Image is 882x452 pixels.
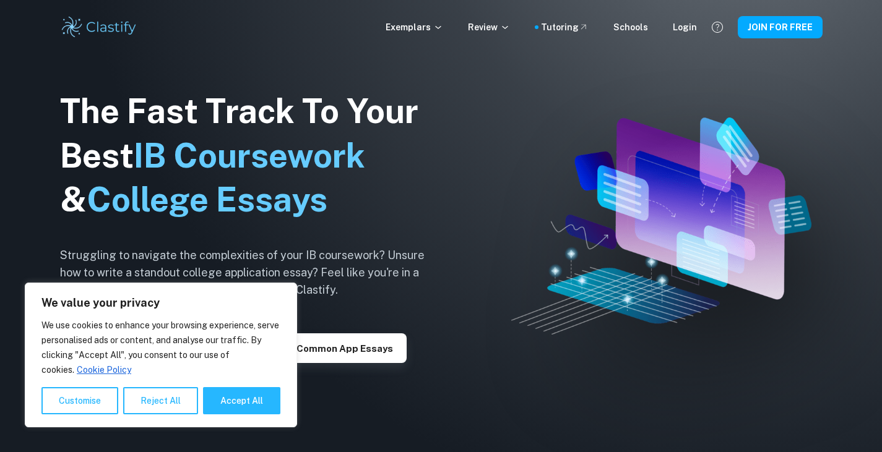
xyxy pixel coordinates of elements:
p: We value your privacy [41,296,280,310]
button: Explore Common App essays [245,333,407,363]
button: Accept All [203,387,280,414]
img: Clastify logo [60,15,139,40]
h1: The Fast Track To Your Best & [60,89,444,223]
button: Help and Feedback [707,17,728,38]
button: JOIN FOR FREE [738,16,823,38]
a: Explore Common App essays [245,342,407,354]
button: Customise [41,387,118,414]
div: We value your privacy [25,283,297,427]
button: Reject All [123,387,198,414]
span: College Essays [87,180,327,219]
h6: Struggling to navigate the complexities of your IB coursework? Unsure how to write a standout col... [60,247,444,299]
p: Exemplars [386,20,443,34]
a: Schools [613,20,648,34]
a: Cookie Policy [76,364,132,375]
p: Review [468,20,510,34]
span: IB Coursework [134,136,365,175]
a: Tutoring [541,20,589,34]
img: Clastify hero [511,117,811,335]
a: Login [673,20,697,34]
p: We use cookies to enhance your browsing experience, serve personalised ads or content, and analys... [41,318,280,377]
